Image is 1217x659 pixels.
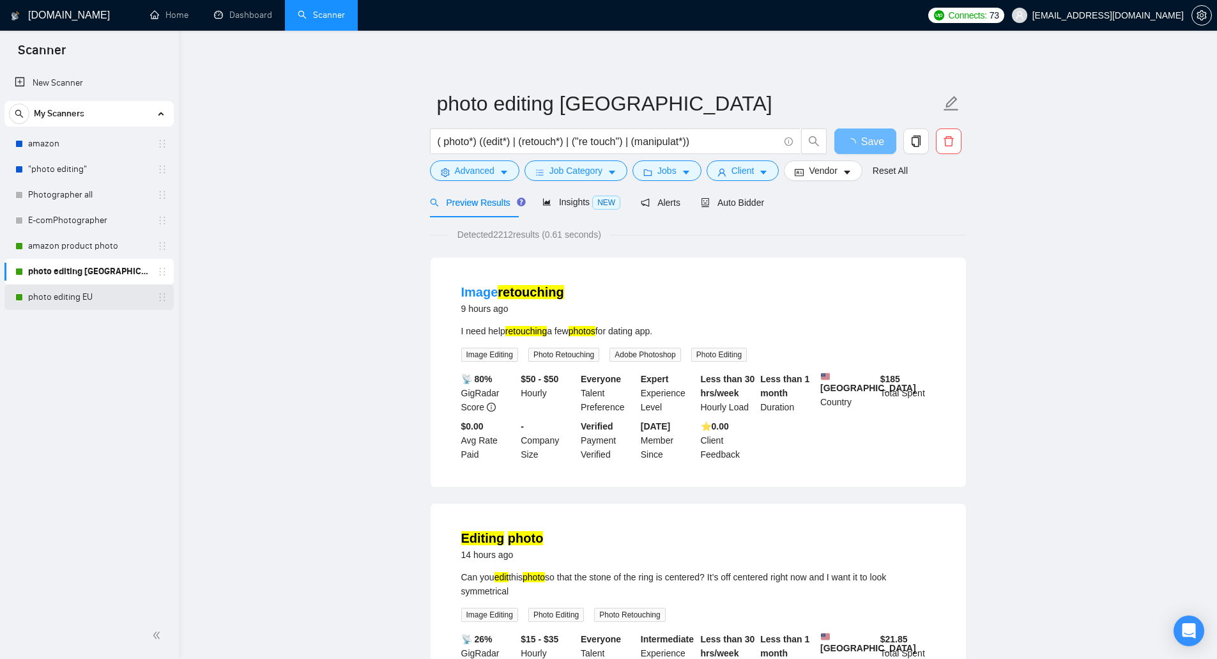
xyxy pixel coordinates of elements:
b: [GEOGRAPHIC_DATA] [820,632,916,653]
div: Client Feedback [698,419,758,461]
b: 📡 26% [461,634,493,644]
span: holder [157,267,167,277]
b: 📡 80% [461,374,493,384]
a: searchScanner [298,10,345,20]
span: loading [846,138,861,148]
mark: photo [523,572,545,582]
span: Preview Results [430,198,522,208]
b: $0.00 [461,421,484,431]
a: amazon product photo [28,233,149,259]
span: user [717,167,726,177]
div: Experience Level [638,372,698,414]
mark: retouching [505,326,547,336]
b: $ 185 [880,374,900,384]
span: copy [904,136,928,147]
span: double-left [152,629,165,642]
b: Less than 30 hrs/week [701,374,755,398]
span: Photo Editing [528,608,584,622]
mark: retouching [498,285,563,299]
b: Less than 1 month [760,634,809,658]
a: dashboardDashboard [214,10,272,20]
span: Image Editing [461,348,518,362]
b: Everyone [581,634,621,644]
span: holder [157,190,167,200]
div: 14 hours ago [461,547,544,562]
span: Image Editing [461,608,518,622]
span: Detected 2212 results (0.61 seconds) [448,228,610,242]
span: caret-down [843,167,852,177]
li: My Scanners [4,101,174,310]
img: logo [11,6,20,26]
span: search [802,136,826,147]
a: Imageretouching [461,285,564,299]
b: [DATE] [641,421,670,431]
img: upwork-logo.png [934,10,944,20]
span: caret-down [608,167,616,177]
b: Intermediate [641,634,694,644]
mark: Editing [461,531,505,545]
div: Tooltip anchor [516,196,527,208]
img: 🇺🇸 [821,372,830,381]
span: Job Category [549,164,602,178]
a: E-comPhotographer [28,208,149,233]
span: Insights [542,197,620,207]
span: Scanner [8,41,76,68]
span: Client [731,164,754,178]
div: Open Intercom Messenger [1174,616,1204,646]
span: Auto Bidder [701,198,764,208]
li: New Scanner [4,70,174,96]
b: Verified [581,421,613,431]
div: Country [818,372,878,414]
button: delete [936,128,961,154]
a: photo editing EU [28,284,149,310]
b: $50 - $50 [521,374,558,384]
button: Save [834,128,896,154]
span: caret-down [682,167,691,177]
span: holder [157,292,167,302]
span: user [1015,11,1024,20]
input: Search Freelance Jobs... [438,134,779,150]
div: Hourly [518,372,578,414]
div: GigRadar Score [459,372,519,414]
mark: photos [569,326,595,336]
span: robot [701,198,710,207]
button: copy [903,128,929,154]
button: search [9,104,29,124]
b: ⭐️ 0.00 [701,421,729,431]
span: Vendor [809,164,837,178]
a: photo editing [GEOGRAPHIC_DATA] [28,259,149,284]
span: caret-down [500,167,509,177]
b: Less than 30 hrs/week [701,634,755,658]
a: homeHome [150,10,188,20]
span: setting [1192,10,1211,20]
b: [GEOGRAPHIC_DATA] [820,372,916,393]
b: $15 - $35 [521,634,558,644]
button: idcardVendorcaret-down [784,160,862,181]
span: notification [641,198,650,207]
a: Photographer all [28,182,149,208]
button: setting [1191,5,1212,26]
mark: photo [508,531,544,545]
a: setting [1191,10,1212,20]
span: NEW [592,196,620,210]
span: folder [643,167,652,177]
button: barsJob Categorycaret-down [524,160,627,181]
b: Expert [641,374,669,384]
a: Editing photo [461,531,544,545]
span: holder [157,139,167,149]
div: Can you this so that the stone of the ring is centered? It’s off centered right now and I want it... [461,570,935,598]
div: I need help a few for dating app. [461,324,935,338]
span: delete [937,136,961,147]
span: idcard [795,167,804,177]
span: setting [441,167,450,177]
span: My Scanners [34,101,84,127]
b: Everyone [581,374,621,384]
span: Photo Editing [691,348,747,362]
div: Member Since [638,419,698,461]
span: Jobs [657,164,677,178]
span: Connects: [948,8,986,22]
div: Talent Preference [578,372,638,414]
button: folderJobscaret-down [632,160,701,181]
input: Scanner name... [437,88,940,120]
button: settingAdvancedcaret-down [430,160,519,181]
